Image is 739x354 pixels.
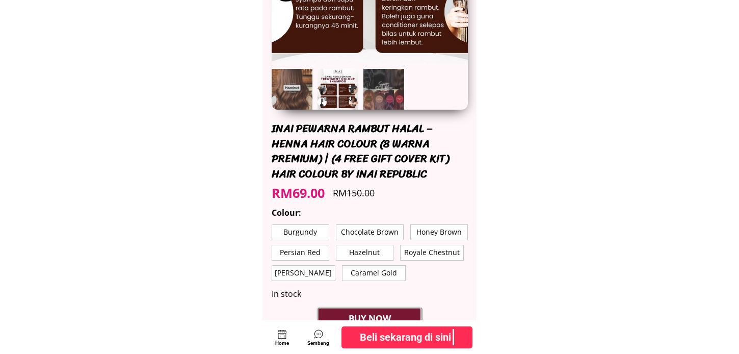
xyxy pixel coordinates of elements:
[272,266,335,281] p: [PERSON_NAME]
[401,245,463,260] p: Royale Chestnut
[303,339,333,347] div: Sembang
[333,187,570,199] div: RM150.00
[272,121,468,182] div: INAI PEWARNA RAMBUT HALAL – HENNA HAIR COLOUR (8 WARNA PREMIUM) | (4 FREE GIFT COVER KIT) HAIR CO...
[272,245,329,260] p: Persian Red
[272,225,329,240] p: Burgundy
[319,309,420,328] p: BUY NOW
[272,184,509,202] div: RM69.00
[272,288,509,299] div: In stock
[336,245,393,260] p: Hazelnut
[272,207,509,218] div: Colour:
[336,225,403,240] p: Chocolate Brown
[342,266,405,281] p: Caramel Gold
[272,339,293,347] div: Home
[411,225,467,240] p: Honey Brown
